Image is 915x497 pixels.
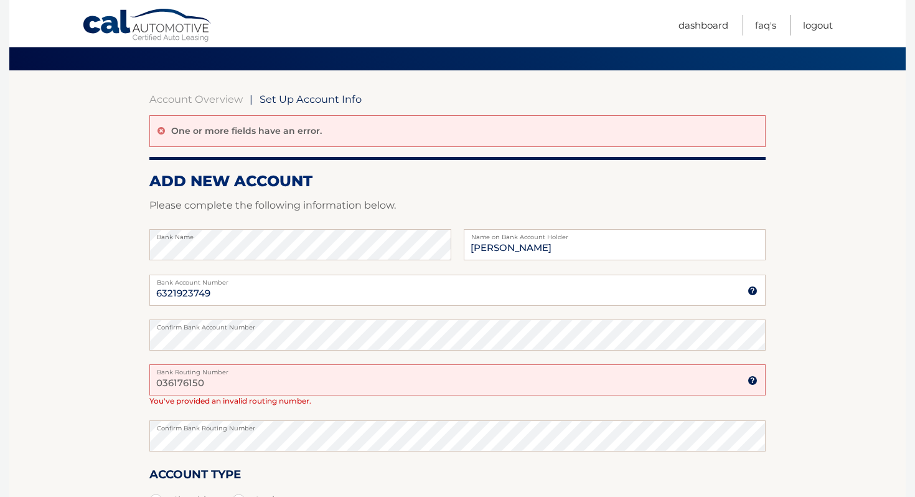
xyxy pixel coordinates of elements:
[149,396,311,405] span: You've provided an invalid routing number.
[464,229,766,239] label: Name on Bank Account Holder
[149,465,241,488] label: Account Type
[803,15,833,35] a: Logout
[171,125,322,136] p: One or more fields have an error.
[149,172,766,191] h2: ADD NEW ACCOUNT
[149,275,766,285] label: Bank Account Number
[149,275,766,306] input: Bank Account Number
[250,93,253,105] span: |
[464,229,766,260] input: Name on Account (Account Holder Name)
[748,376,758,386] img: tooltip.svg
[82,8,213,44] a: Cal Automotive
[149,229,451,239] label: Bank Name
[149,364,766,374] label: Bank Routing Number
[149,197,766,214] p: Please complete the following information below.
[678,15,728,35] a: Dashboard
[260,93,362,105] span: Set Up Account Info
[149,420,766,430] label: Confirm Bank Routing Number
[149,93,243,105] a: Account Overview
[755,15,776,35] a: FAQ's
[149,364,766,395] input: Bank Routing Number
[149,319,766,329] label: Confirm Bank Account Number
[748,286,758,296] img: tooltip.svg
